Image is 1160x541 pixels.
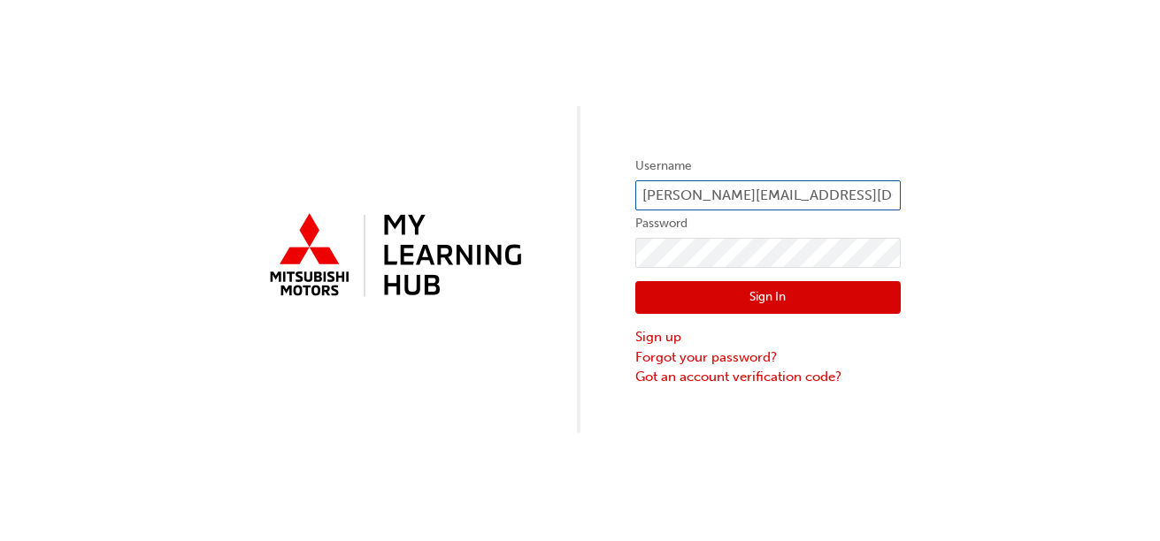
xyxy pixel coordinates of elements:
a: Sign up [635,327,901,347]
label: Password [635,213,901,234]
img: mmal [260,206,526,307]
label: Username [635,156,901,177]
button: Sign In [635,281,901,315]
a: Forgot your password? [635,347,901,368]
input: Username [635,180,901,210]
a: Got an account verification code? [635,367,901,387]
